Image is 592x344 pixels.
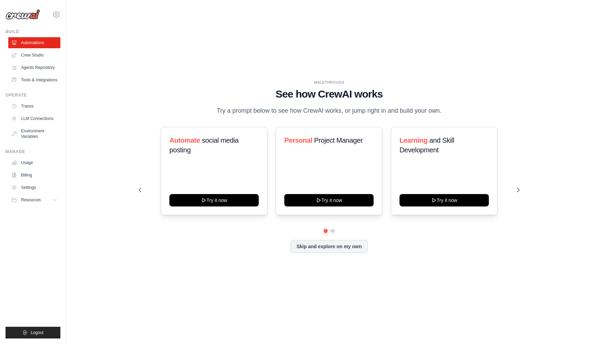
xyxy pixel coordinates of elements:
[8,170,60,181] a: Billing
[169,194,259,206] button: Try it now
[21,197,41,203] span: Resources
[139,88,520,100] h1: See how CrewAI works
[8,37,60,48] a: Automations
[169,136,239,154] span: social media posting
[314,136,363,144] span: Project Manager
[6,92,60,98] div: Operate
[284,136,312,144] span: Personal
[8,194,60,205] button: Resources
[399,136,454,154] span: and Skill Development
[31,330,43,335] span: Logout
[8,101,60,112] a: Traces
[213,106,445,116] p: Try a prompt below to see how CrewAI works, or jump right in and build your own.
[139,80,520,85] div: WALKTHROUGH
[6,149,60,154] div: Manage
[6,9,40,20] img: Logo
[8,74,60,85] a: Tools & Integrations
[399,194,489,206] button: Try it now
[6,327,60,338] button: Logout
[8,113,60,124] a: LLM Connections
[8,182,60,193] a: Settings
[284,194,374,206] button: Try it now
[8,157,60,168] a: Usage
[8,62,60,73] a: Agents Repository
[558,311,592,344] iframe: Chat Widget
[8,50,60,61] a: Crew Studio
[8,125,60,142] a: Environment Variables
[399,136,427,144] span: Learning
[6,29,60,34] div: Build
[169,136,200,144] span: Automate
[290,240,367,253] button: Skip and explore on my own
